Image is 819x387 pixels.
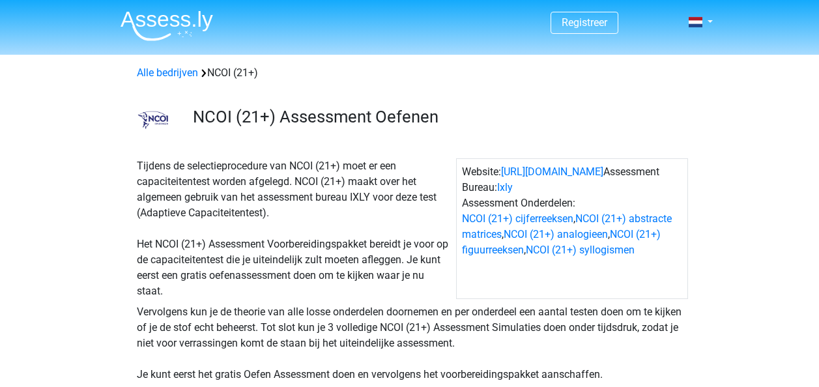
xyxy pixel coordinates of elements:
[526,244,635,256] a: NCOI (21+) syllogismen
[137,66,198,79] a: Alle bedrijven
[501,165,603,178] a: [URL][DOMAIN_NAME]
[132,158,456,299] div: Tijdens de selectieprocedure van NCOI (21+) moet er een capaciteitentest worden afgelegd. NCOI (2...
[132,304,688,382] div: Vervolgens kun je de theorie van alle losse onderdelen doornemen en per onderdeel een aantal test...
[504,228,608,240] a: NCOI (21+) analogieen
[193,107,678,127] h3: NCOI (21+) Assessment Oefenen
[121,10,213,41] img: Assessly
[132,65,688,81] div: NCOI (21+)
[562,16,607,29] a: Registreer
[497,181,513,193] a: Ixly
[456,158,688,299] div: Website: Assessment Bureau: Assessment Onderdelen: , , , ,
[462,212,573,225] a: NCOI (21+) cijferreeksen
